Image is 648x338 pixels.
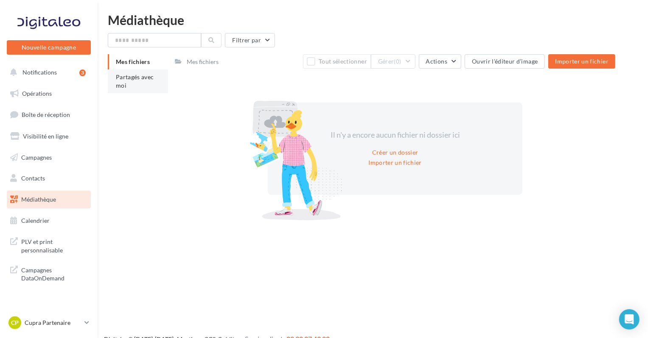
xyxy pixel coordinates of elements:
[5,85,93,103] a: Opérations
[21,264,87,283] span: Campagnes DataOnDemand
[5,233,93,258] a: PLV et print personnalisable
[21,236,87,254] span: PLV et print personnalisable
[21,196,56,203] span: Médiathèque
[108,14,638,26] div: Médiathèque
[371,54,415,69] button: Gérer(0)
[303,54,371,69] button: Tout sélectionner
[21,153,52,161] span: Campagnes
[5,64,89,81] button: Notifications 3
[187,58,219,66] div: Mes fichiers
[7,40,91,55] button: Nouvelle campagne
[5,191,93,208] a: Médiathèque
[21,217,50,224] span: Calendrier
[419,54,461,69] button: Actions
[5,105,93,124] a: Boîte de réception
[548,54,615,69] button: Importer un fichier
[5,169,93,187] a: Contacts
[331,130,460,139] span: Il n'y a encore aucun fichier ni dossier ici
[116,58,150,65] span: Mes fichiers
[22,69,57,76] span: Notifications
[225,33,275,47] button: Filtrer par
[619,309,640,330] div: Open Intercom Messenger
[5,261,93,286] a: Campagnes DataOnDemand
[21,175,45,182] span: Contacts
[465,54,545,69] button: Ouvrir l'éditeur d'image
[11,319,19,327] span: CP
[394,58,401,65] span: (0)
[22,90,52,97] span: Opérations
[5,127,93,145] a: Visibilité en ligne
[555,58,609,65] span: Importer un fichier
[79,69,86,76] div: 3
[5,149,93,166] a: Campagnes
[25,319,81,327] p: Cupra Partenaire
[22,111,70,118] span: Boîte de réception
[426,58,447,65] span: Actions
[7,315,91,331] a: CP Cupra Partenaire
[365,158,425,168] button: Importer un fichier
[116,73,154,89] span: Partagés avec moi
[369,147,422,158] button: Créer un dossier
[23,133,68,140] span: Visibilité en ligne
[5,212,93,230] a: Calendrier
